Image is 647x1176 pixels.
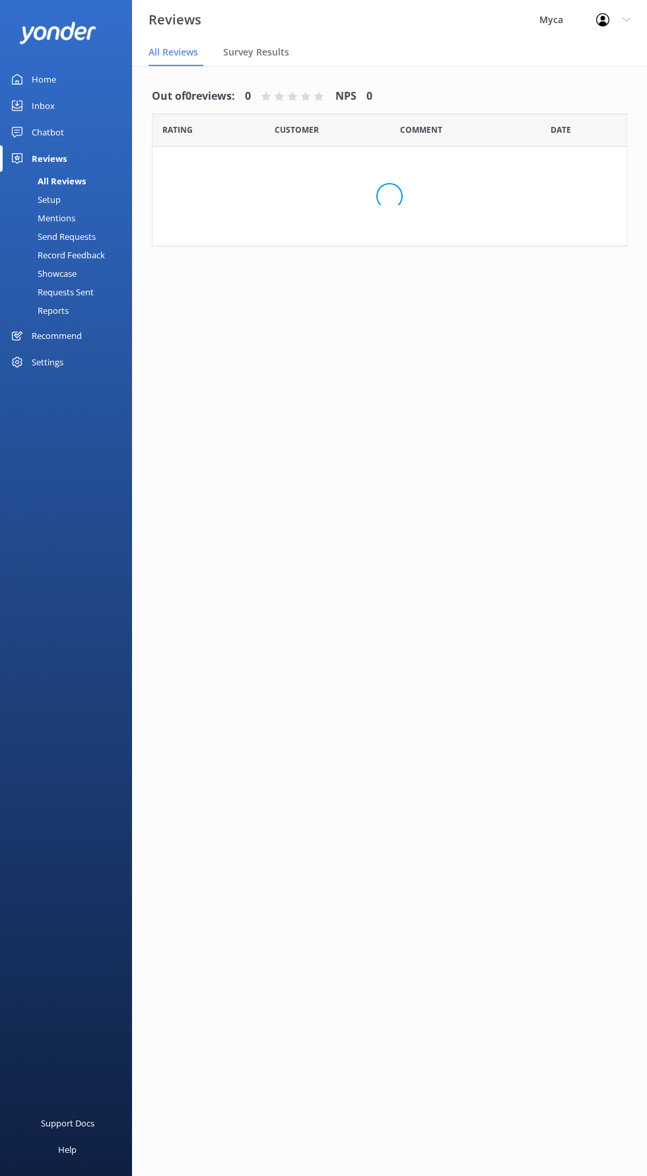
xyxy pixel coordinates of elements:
[32,349,63,375] div: Settings
[8,264,77,283] div: Showcase
[400,124,442,136] span: Question
[366,88,372,105] h4: 0
[8,172,132,190] a: All Reviews
[152,88,235,105] h4: Out of 0 reviews:
[8,209,75,227] div: Mentions
[8,301,69,320] div: Reports
[32,66,56,92] div: Home
[8,246,132,264] a: Record Feedback
[58,1136,77,1163] div: Help
[8,301,132,320] a: Reports
[223,46,289,59] span: Survey Results
[245,88,251,105] h4: 0
[8,209,132,227] a: Mentions
[32,145,67,172] div: Reviews
[32,119,64,145] div: Chatbot
[8,264,132,283] a: Showcase
[149,9,201,30] h3: Reviews
[162,124,193,136] span: Date
[8,190,61,209] div: Setup
[335,88,357,105] h4: NPS
[8,283,132,301] a: Requests Sent
[551,124,571,136] span: Date
[8,190,132,209] a: Setup
[8,227,132,246] a: Send Requests
[8,246,105,264] div: Record Feedback
[149,46,198,59] span: All Reviews
[8,227,96,246] div: Send Requests
[32,322,82,349] div: Recommend
[275,124,319,136] span: Date
[8,172,86,190] div: All Reviews
[41,1110,94,1136] div: Support Docs
[32,92,55,119] div: Inbox
[20,22,96,44] img: yonder-white-logo.png
[8,283,94,301] div: Requests Sent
